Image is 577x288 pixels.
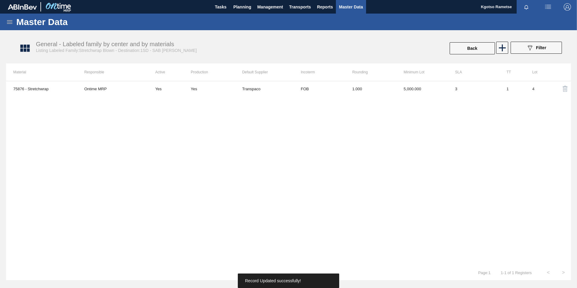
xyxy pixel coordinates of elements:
[558,82,572,96] button: delete-icon
[499,63,525,81] th: TT
[544,3,552,11] img: userActions
[449,42,496,55] div: Back to labeled Family
[339,3,363,11] span: Master Data
[556,265,571,280] button: >
[525,81,551,96] td: 4
[36,41,174,47] span: General - Labeled family by center and by materials
[499,81,525,96] td: 1
[564,3,571,11] img: Logout
[16,18,123,25] h1: Master Data
[242,81,293,96] td: Transpaco
[6,63,77,81] th: Material
[500,270,532,275] span: 1 - 1 of 1 Registers
[345,81,396,96] td: 1
[397,63,448,81] th: Minimum Lot
[77,81,148,96] td: Ontime MRP
[496,42,508,55] div: New labeled family by center and by Material
[562,85,569,92] img: delete-icon
[525,63,551,81] th: Lot
[517,3,536,11] button: Notifications
[191,87,197,91] div: Yes
[214,3,227,11] span: Tasks
[289,3,311,11] span: Transports
[397,81,448,96] td: 5000
[508,42,565,55] div: Filter labeled family by center and by material
[257,3,283,11] span: Management
[77,63,148,81] th: Responsible
[233,3,251,11] span: Planning
[448,81,499,96] td: 3
[242,63,293,81] th: Default Supplier
[148,81,191,96] td: Yes
[191,87,242,91] div: Material with no Discontinuation Date
[536,45,546,50] span: Filter
[6,81,77,96] td: 75876 - Stretchwrap
[36,48,197,53] span: Listing Labeled Family:Stretchwrap Blown - Destination:1SD - SAB [PERSON_NAME]
[448,63,499,81] th: SLA
[345,63,396,81] th: Rounding
[8,4,37,10] img: TNhmsLtSVTkK8tSr43FrP2fwEKptu5GPRR3wAAAABJRU5ErkJggg==
[245,278,301,283] span: Record Updated successfully!
[148,63,191,81] th: Active
[450,42,495,54] button: Back
[191,63,242,81] th: Production
[294,63,345,81] th: Incoterm
[294,81,345,96] td: FOB
[511,42,562,54] button: Filter
[541,265,556,280] button: <
[558,82,564,96] div: Delete Material
[317,3,333,11] span: Reports
[478,270,490,275] span: Page : 1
